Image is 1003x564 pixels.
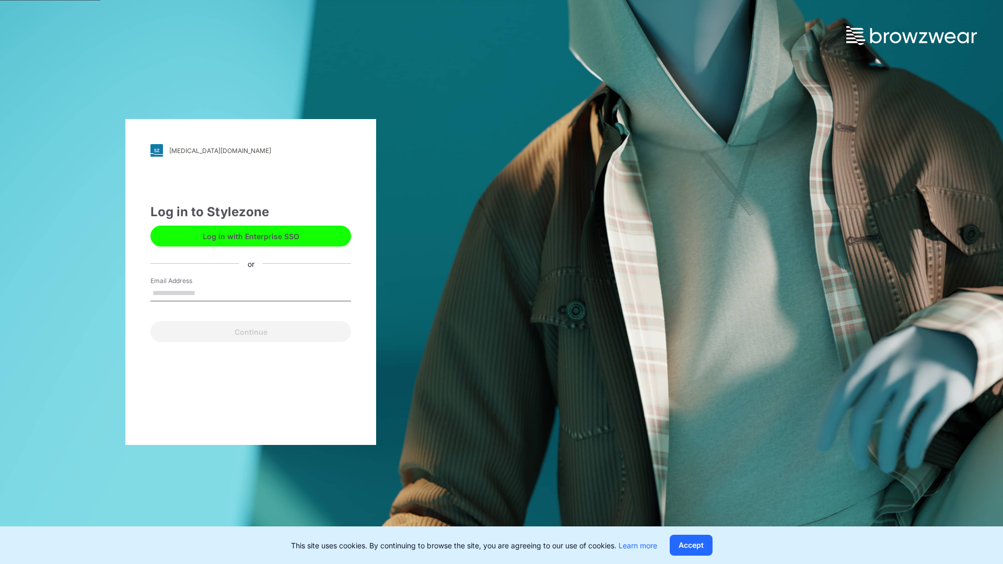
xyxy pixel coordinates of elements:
[619,541,657,550] a: Learn more
[150,276,224,286] label: Email Address
[670,535,713,556] button: Accept
[846,26,977,45] img: browzwear-logo.73288ffb.svg
[150,144,163,157] img: svg+xml;base64,PHN2ZyB3aWR0aD0iMjgiIGhlaWdodD0iMjgiIHZpZXdCb3g9IjAgMCAyOCAyOCIgZmlsbD0ibm9uZSIgeG...
[150,144,351,157] a: [MEDICAL_DATA][DOMAIN_NAME]
[150,226,351,246] button: Log in with Enterprise SSO
[169,147,271,155] div: [MEDICAL_DATA][DOMAIN_NAME]
[239,258,263,269] div: or
[291,540,657,551] p: This site uses cookies. By continuing to browse the site, you are agreeing to our use of cookies.
[150,203,351,221] div: Log in to Stylezone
